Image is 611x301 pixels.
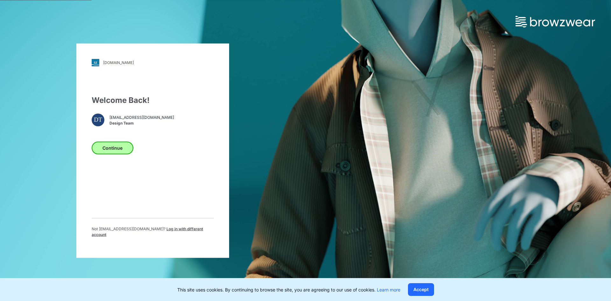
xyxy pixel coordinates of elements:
[408,283,434,296] button: Accept
[92,141,133,154] button: Continue
[109,115,174,120] span: [EMAIL_ADDRESS][DOMAIN_NAME]
[92,94,214,106] div: Welcome Back!
[92,59,99,66] img: svg+xml;base64,PHN2ZyB3aWR0aD0iMjgiIGhlaWdodD0iMjgiIHZpZXdCb3g9IjAgMCAyOCAyOCIgZmlsbD0ibm9uZSIgeG...
[103,60,134,65] div: [DOMAIN_NAME]
[92,113,104,126] div: DT
[92,59,214,66] a: [DOMAIN_NAME]
[177,286,400,293] p: This site uses cookies. By continuing to browse the site, you are agreeing to our use of cookies.
[516,16,595,27] img: browzwear-logo.73288ffb.svg
[377,287,400,292] a: Learn more
[109,120,174,126] span: Design Team
[92,226,214,237] p: Not [EMAIL_ADDRESS][DOMAIN_NAME] ?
